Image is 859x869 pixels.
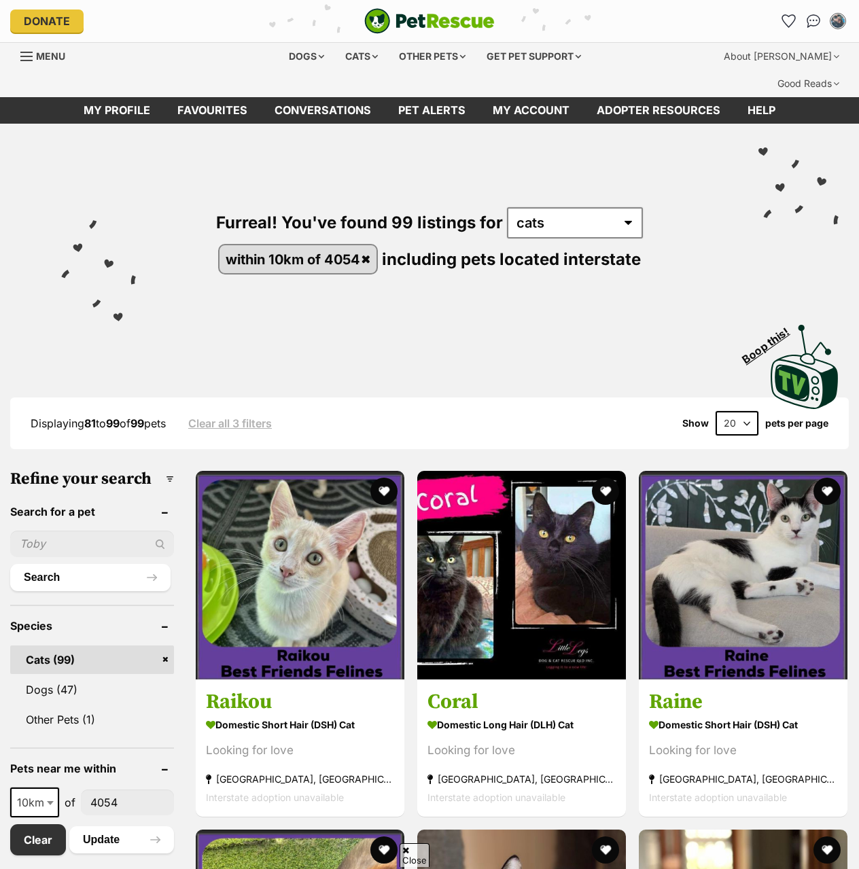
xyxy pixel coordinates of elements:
[831,14,845,28] img: Madison Boyce profile pic
[427,792,565,803] span: Interstate adoption unavailable
[10,506,174,518] header: Search for a pet
[771,312,839,411] a: Boop this!
[427,741,616,760] div: Looking for love
[771,325,839,409] img: PetRescue TV logo
[639,679,847,817] a: Raine Domestic Short Hair (DSH) Cat Looking for love [GEOGRAPHIC_DATA], [GEOGRAPHIC_DATA] Interst...
[206,770,394,788] strong: [GEOGRAPHIC_DATA], [GEOGRAPHIC_DATA]
[10,787,59,817] span: 10km
[10,469,174,489] h3: Refine your search
[10,675,174,704] a: Dogs (47)
[583,97,734,124] a: Adopter resources
[417,679,626,817] a: Coral Domestic Long Hair (DLH) Cat Looking for love [GEOGRAPHIC_DATA], [GEOGRAPHIC_DATA] Intersta...
[427,715,616,734] strong: Domestic Long Hair (DLH) Cat
[649,689,837,715] h3: Raine
[65,794,75,811] span: of
[164,97,261,124] a: Favourites
[69,826,174,853] button: Update
[479,97,583,124] a: My account
[803,10,824,32] a: Conversations
[714,43,849,70] div: About [PERSON_NAME]
[10,824,66,855] a: Clear
[216,213,503,232] span: Furreal! You've found 99 listings for
[682,418,709,429] span: Show
[279,43,334,70] div: Dogs
[639,471,847,679] img: Raine - Domestic Short Hair (DSH) Cat
[382,249,641,269] span: including pets located interstate
[649,792,787,803] span: Interstate adoption unavailable
[477,43,591,70] div: Get pet support
[765,418,828,429] label: pets per page
[84,416,96,430] strong: 81
[10,705,174,734] a: Other Pets (1)
[427,770,616,788] strong: [GEOGRAPHIC_DATA], [GEOGRAPHIC_DATA]
[400,843,429,867] span: Close
[417,471,626,679] img: Coral - Domestic Long Hair (DLH) Cat
[12,793,58,812] span: 10km
[370,478,398,505] button: favourite
[734,97,789,124] a: Help
[364,8,495,34] img: logo-cat-932fe2b9b8326f06289b0f2fb663e598f794de774fb13d1741a6617ecf9a85b4.svg
[364,8,495,34] a: PetRescue
[370,836,398,864] button: favourite
[70,97,164,124] a: My profile
[220,245,377,273] a: within 10km of 4054
[813,836,841,864] button: favourite
[740,317,803,366] span: Boop this!
[10,645,174,674] a: Cats (99)
[36,50,65,62] span: Menu
[10,10,84,33] a: Donate
[649,715,837,734] strong: Domestic Short Hair (DSH) Cat
[106,416,120,430] strong: 99
[206,741,394,760] div: Looking for love
[206,689,394,715] h3: Raikou
[649,741,837,760] div: Looking for love
[10,564,171,591] button: Search
[188,417,272,429] a: Clear all 3 filters
[427,689,616,715] h3: Coral
[206,715,394,734] strong: Domestic Short Hair (DSH) Cat
[130,416,144,430] strong: 99
[649,770,837,788] strong: [GEOGRAPHIC_DATA], [GEOGRAPHIC_DATA]
[592,478,619,505] button: favourite
[827,10,849,32] button: My account
[768,70,849,97] div: Good Reads
[778,10,800,32] a: Favourites
[10,620,174,632] header: Species
[31,416,166,430] span: Displaying to of pets
[196,679,404,817] a: Raikou Domestic Short Hair (DSH) Cat Looking for love [GEOGRAPHIC_DATA], [GEOGRAPHIC_DATA] Inters...
[778,10,849,32] ul: Account quick links
[81,790,174,815] input: postcode
[389,43,475,70] div: Other pets
[206,792,344,803] span: Interstate adoption unavailable
[385,97,479,124] a: Pet alerts
[20,43,75,67] a: Menu
[196,471,404,679] img: Raikou - Domestic Short Hair (DSH) Cat
[807,14,821,28] img: chat-41dd97257d64d25036548639549fe6c8038ab92f7586957e7f3b1b290dea8141.svg
[10,531,174,556] input: Toby
[336,43,387,70] div: Cats
[592,836,619,864] button: favourite
[261,97,385,124] a: conversations
[10,762,174,775] header: Pets near me within
[813,478,841,505] button: favourite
